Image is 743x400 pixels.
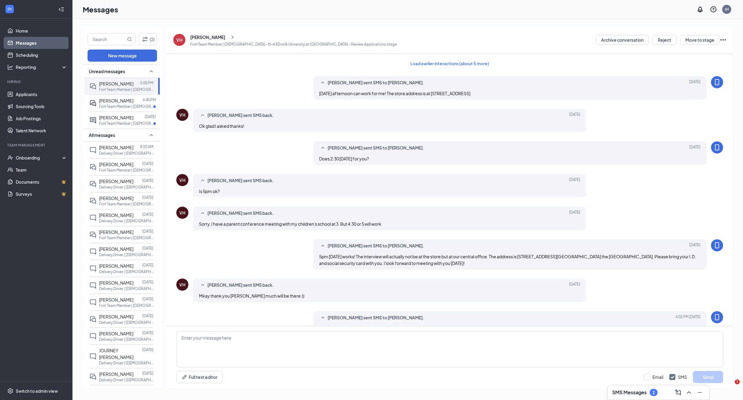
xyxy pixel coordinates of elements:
p: [DATE] [142,229,153,234]
span: JOURNEY [PERSON_NAME] [99,348,133,360]
div: VH [179,210,185,216]
p: [DATE] [142,388,153,393]
svg: SmallChevronUp [199,177,206,184]
svg: ChatInactive [89,147,97,154]
p: FoH Team Member | [DEMOGRAPHIC_DATA]- fil-A 82nd & University at [GEOGRAPHIC_DATA] [99,168,153,173]
button: ComposeMessage [673,388,683,397]
span: Hello Ms. [PERSON_NAME], I just want to confirm our interview time of 5:00 [DATE]? [319,326,479,331]
p: 5:00 PM [140,80,153,85]
h1: Messages [83,4,118,15]
div: JH [725,7,729,12]
svg: SmallChevronUp [319,242,326,250]
svg: DoubleChat [89,163,97,171]
button: Archive conversation [596,35,649,45]
svg: Ellipses [719,36,727,44]
span: [PERSON_NAME] [99,314,133,319]
button: Send [693,371,723,383]
p: [DATE] [142,347,153,352]
p: [DATE] [142,296,153,302]
span: [DATE] 4:02 PM [675,314,700,321]
a: Sourcing Tools [16,100,67,112]
span: [PERSON_NAME] sent SMS back. [207,112,274,119]
a: Team [16,164,67,176]
svg: MobileSms [713,314,721,321]
span: [DATE] [689,144,700,152]
button: Load earlier interactions (about 5 more) [405,59,494,68]
div: VH [179,177,185,183]
span: [PERSON_NAME] [99,331,133,336]
p: Delivery Driver | [DEMOGRAPHIC_DATA]-fil-A 82nd & University at [GEOGRAPHIC_DATA] [99,286,153,291]
svg: SmallChevronUp [148,68,155,75]
p: [DATE] [142,212,153,217]
p: [DATE] [142,313,153,318]
div: VH [179,282,185,288]
span: [PERSON_NAME] sent SMS to [PERSON_NAME]. [328,144,424,152]
span: [PERSON_NAME] [99,246,133,252]
p: [DATE] [142,371,153,376]
p: Delivery Driver | [DEMOGRAPHIC_DATA]-fil-A 82nd & University at [GEOGRAPHIC_DATA] [99,185,153,190]
svg: Analysis [7,64,13,70]
svg: ChevronUp [685,389,693,396]
p: FoH Team Member | [DEMOGRAPHIC_DATA]- fil-A 82nd & University at [GEOGRAPHIC_DATA] [99,87,153,92]
p: Delivery Driver | [DEMOGRAPHIC_DATA]-fil-A 82nd & University at [GEOGRAPHIC_DATA] [99,337,153,342]
a: SurveysCrown [16,188,67,200]
p: FoH Team Member | [DEMOGRAPHIC_DATA]- fil-A 82nd & University at [GEOGRAPHIC_DATA] [99,303,153,308]
div: Team Management [7,143,66,148]
span: [PERSON_NAME] [99,297,133,302]
svg: SmallChevronUp [319,144,326,152]
span: [PERSON_NAME] [99,98,133,103]
span: [PERSON_NAME] sent SMS back. [207,210,274,217]
svg: MobileSms [713,144,721,151]
span: [DATE] [689,242,700,250]
button: Minimize [695,388,705,397]
svg: ChatInactive [89,214,97,221]
span: [DATE] [569,210,580,217]
p: [DATE] [142,263,153,268]
span: [DATE] [569,112,580,119]
span: [PERSON_NAME] [99,371,133,377]
svg: DoubleChat [89,197,97,205]
span: [PERSON_NAME] [99,145,133,150]
span: All messages [89,132,115,138]
svg: ComposeMessage [674,389,682,396]
p: FoH Team Member | [DEMOGRAPHIC_DATA]- fil-A 82nd & University at [GEOGRAPHIC_DATA] - Review Appli... [190,42,397,47]
span: [DATE] [689,79,700,86]
svg: Pen [181,374,187,380]
div: Onboarding [16,155,62,161]
svg: SmallChevronUp [199,282,206,289]
p: 8:20 AM [140,144,153,149]
span: Ok glad I asked thanks! [199,123,244,129]
p: Delivery Driver | [DEMOGRAPHIC_DATA]-fil-A 82nd & University at [GEOGRAPHIC_DATA] [99,320,153,325]
button: Reject [652,35,677,45]
p: [DATE] [142,195,153,200]
span: [PERSON_NAME] sent SMS to [PERSON_NAME]. [328,242,424,250]
p: [DATE] [142,161,153,166]
p: 4:40 PM [143,97,156,102]
span: [PERSON_NAME] [99,280,133,285]
a: Applicants [16,88,67,100]
input: Search [88,34,126,45]
span: Is 5pm ok? [199,189,220,194]
a: Job Postings [16,112,67,124]
a: Home [16,25,67,37]
svg: SmallChevronUp [319,79,326,86]
a: Messages [16,37,67,49]
div: Reporting [16,64,68,70]
span: 1 [735,379,740,384]
svg: SmallChevronUp [199,210,206,217]
svg: DoubleChat [89,373,97,380]
svg: SmallChevronUp [148,131,155,139]
svg: MagnifyingGlass [127,37,132,42]
svg: ChatInactive [89,299,97,306]
span: [PERSON_NAME] [99,195,133,201]
svg: SmallChevronUp [319,314,326,321]
span: 5pm [DATE] works! The interview will actually not be at the store but at our central office. The ... [319,254,696,266]
iframe: Intercom live chat [722,379,737,394]
span: [PERSON_NAME] [99,212,133,218]
h3: SMS Messages [612,389,647,396]
svg: DoubleChat [89,231,97,238]
span: [DATE] afternoon can work for me! The store address is at [STREET_ADDRESS] [319,91,470,96]
svg: DoubleChat [89,83,97,90]
p: Delivery Driver | [DEMOGRAPHIC_DATA]-fil-A 82nd & University at [GEOGRAPHIC_DATA] [99,151,153,156]
span: [PERSON_NAME] [99,115,133,120]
